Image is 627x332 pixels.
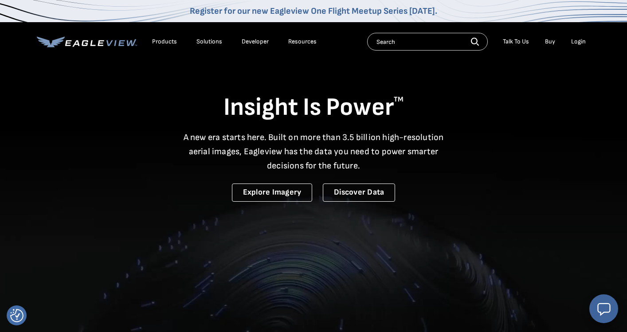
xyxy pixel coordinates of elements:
[394,95,404,104] sup: TM
[37,92,590,123] h1: Insight Is Power
[196,38,222,46] div: Solutions
[288,38,317,46] div: Resources
[367,33,488,51] input: Search
[190,6,437,16] a: Register for our new Eagleview One Flight Meetup Series [DATE].
[323,184,395,202] a: Discover Data
[589,294,618,323] button: Open chat window
[571,38,586,46] div: Login
[178,130,449,173] p: A new era starts here. Built on more than 3.5 billion high-resolution aerial images, Eagleview ha...
[242,38,269,46] a: Developer
[232,184,313,202] a: Explore Imagery
[152,38,177,46] div: Products
[503,38,529,46] div: Talk To Us
[10,309,24,322] img: Revisit consent button
[545,38,555,46] a: Buy
[10,309,24,322] button: Consent Preferences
